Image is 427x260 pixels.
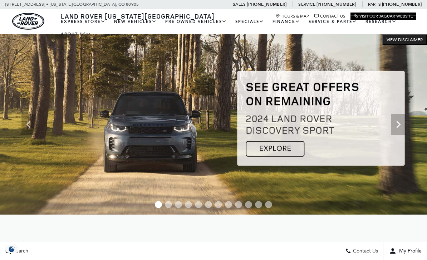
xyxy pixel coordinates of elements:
a: Contact Us [314,14,345,19]
a: Land Rover [US_STATE][GEOGRAPHIC_DATA] [57,12,219,20]
a: [STREET_ADDRESS] • [US_STATE][GEOGRAPHIC_DATA], CO 80905 [5,2,139,7]
a: [PHONE_NUMBER] [382,1,422,7]
span: Go to slide 2 [165,201,172,208]
span: Go to slide 4 [185,201,192,208]
span: Sales [233,2,246,7]
span: Go to slide 9 [235,201,242,208]
img: Opt-Out Icon [4,245,20,253]
span: Go to slide 6 [205,201,212,208]
span: Go to slide 3 [175,201,182,208]
span: Go to slide 5 [195,201,202,208]
a: Specials [231,15,268,28]
a: Hours & Map [276,14,309,19]
a: Research [361,15,401,28]
a: Pre-Owned Vehicles [161,15,231,28]
nav: Main Navigation [57,15,416,40]
a: About Us [57,28,95,40]
span: Go to slide 10 [245,201,252,208]
a: Finance [268,15,304,28]
a: New Vehicles [110,15,161,28]
span: Go to slide 12 [265,201,272,208]
span: Parts [368,2,381,7]
span: Land Rover [US_STATE][GEOGRAPHIC_DATA] [61,12,215,20]
span: Service [298,2,315,7]
div: Previous [21,114,36,135]
section: Click to Open Cookie Consent Modal [4,245,20,253]
a: [PHONE_NUMBER] [316,1,356,7]
a: Visit Our Jaguar Website [354,14,413,19]
a: [PHONE_NUMBER] [247,1,286,7]
a: Service & Parts [304,15,361,28]
h2: The Red [PERSON_NAME] Way [219,241,422,250]
div: Next [391,114,406,135]
span: Go to slide 11 [255,201,262,208]
span: My Profile [396,248,422,254]
span: Go to slide 8 [225,201,232,208]
span: Go to slide 1 [155,201,162,208]
span: Go to slide 7 [215,201,222,208]
a: EXPRESS STORE [57,15,110,28]
a: land-rover [12,13,44,30]
button: Open user profile menu [384,242,427,260]
span: Contact Us [351,248,378,254]
img: Land Rover [12,13,44,30]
